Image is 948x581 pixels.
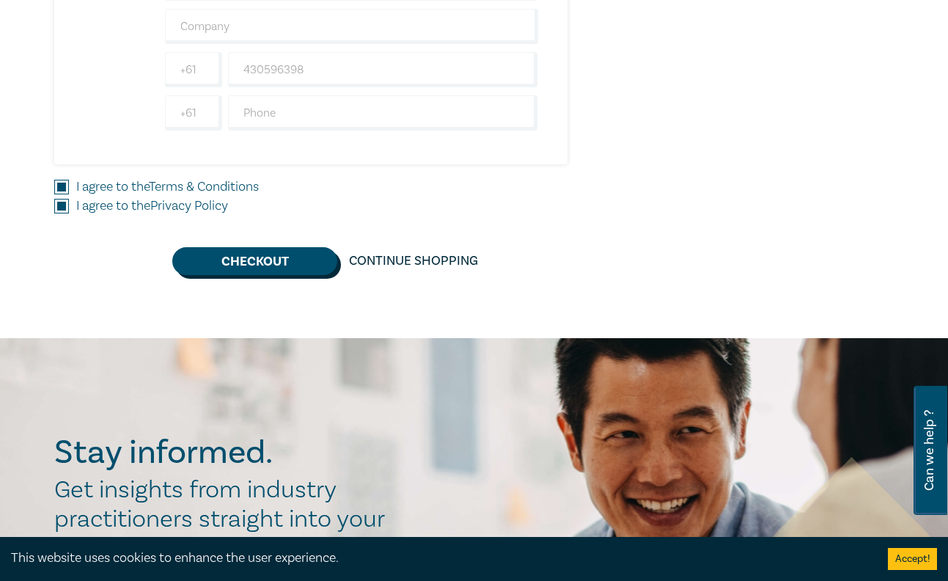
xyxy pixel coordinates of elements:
[165,52,222,87] input: +61
[150,197,228,214] a: Privacy Policy
[228,52,538,87] input: Mobile*
[337,247,490,275] a: Continue Shopping
[54,434,400,472] h2: Stay informed.
[76,197,228,216] label: I agree to the
[11,549,866,568] div: This website uses cookies to enhance the user experience.
[54,475,400,563] h2: Get insights from industry practitioners straight into your inbox.
[888,548,937,570] button: Accept cookies
[165,95,222,131] input: +61
[922,395,936,506] span: Can we help ?
[76,178,259,197] label: I agree to the
[165,9,538,44] input: Company
[172,247,337,275] button: Checkout
[149,178,259,195] a: Terms & Conditions
[228,95,538,131] input: Phone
